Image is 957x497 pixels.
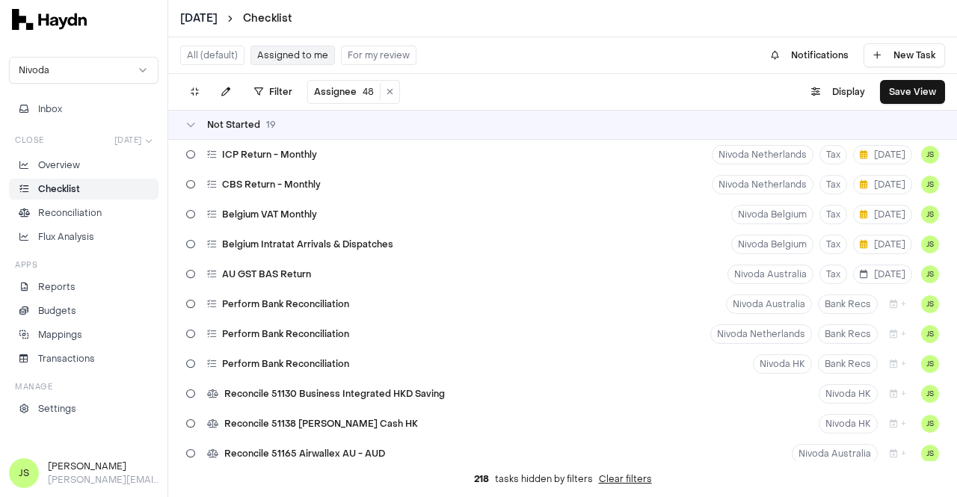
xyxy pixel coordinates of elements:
[819,175,847,194] button: Tax
[9,324,159,345] a: Mappings
[9,155,159,176] a: Overview
[884,354,912,374] button: +
[38,304,76,318] p: Budgets
[921,385,939,403] button: JS
[222,238,393,250] span: Belgium Intratat Arrivals & Dispatches
[266,119,276,131] span: 19
[222,179,321,191] span: CBS Return - Monthly
[819,265,847,284] button: Tax
[38,352,95,365] p: Transactions
[9,99,159,120] button: Inbox
[108,132,159,149] button: [DATE]
[921,415,939,433] button: JS
[819,384,878,404] button: Nivoda HK
[921,355,939,373] button: JS
[884,324,912,344] button: +
[921,445,939,463] button: JS
[762,43,858,67] button: Notifications
[880,80,945,104] button: Save View
[726,294,812,314] button: Nivoda Australia
[9,348,159,369] a: Transactions
[224,418,418,430] span: Reconcile 51138 [PERSON_NAME] Cash HK
[308,83,381,101] button: Assignee48
[250,46,335,65] button: Assigned to me
[222,268,311,280] span: AU GST BAS Return
[38,182,80,196] p: Checklist
[48,473,159,487] p: [PERSON_NAME][EMAIL_ADDRESS][DOMAIN_NAME]
[860,149,905,161] span: [DATE]
[9,203,159,223] a: Reconciliation
[731,235,813,254] button: Nivoda Belgium
[222,358,349,370] span: Perform Bank Reconciliation
[168,461,957,497] div: tasks hidden by filters
[792,444,878,463] button: Nivoda Australia
[314,86,357,98] span: Assignee
[819,205,847,224] button: Tax
[853,175,912,194] button: [DATE]
[860,238,905,250] span: [DATE]
[38,230,94,244] p: Flux Analysis
[474,473,489,485] span: 218
[9,300,159,321] a: Budgets
[921,265,939,283] button: JS
[15,135,44,146] h3: Close
[853,265,912,284] button: [DATE]
[884,414,912,433] button: +
[15,259,37,271] h3: Apps
[860,179,905,191] span: [DATE]
[727,265,813,284] button: Nivoda Australia
[599,473,652,485] button: Clear filters
[884,294,912,314] button: +
[12,9,87,30] img: svg+xml,%3c
[921,325,939,343] button: JS
[180,11,218,26] button: [DATE]
[9,226,159,247] a: Flux Analysis
[222,328,349,340] span: Perform Bank Reconciliation
[753,354,812,374] button: Nivoda HK
[38,280,76,294] p: Reports
[921,176,939,194] button: JS
[853,145,912,164] button: [DATE]
[921,206,939,223] button: JS
[38,206,102,220] p: Reconciliation
[38,328,82,342] p: Mappings
[207,119,260,131] span: Not Started
[731,205,813,224] button: Nivoda Belgium
[860,209,905,220] span: [DATE]
[48,460,159,473] h3: [PERSON_NAME]
[921,235,939,253] button: JS
[243,11,292,26] a: Checklist
[38,102,62,116] span: Inbox
[224,448,385,460] span: Reconcile 51165 Airwallex AU - AUD
[818,294,878,314] button: Bank Recs
[222,298,349,310] span: Perform Bank Reconciliation
[712,145,813,164] button: Nivoda Netherlands
[9,179,159,200] a: Checklist
[819,235,847,254] button: Tax
[38,158,80,172] p: Overview
[853,235,912,254] button: [DATE]
[921,146,939,164] button: JS
[222,149,317,161] span: ICP Return - Monthly
[818,324,878,344] button: Bank Recs
[9,277,159,297] a: Reports
[180,11,292,26] nav: breadcrumb
[38,402,76,416] p: Settings
[864,43,945,67] button: New Task
[710,324,812,344] button: Nivoda Netherlands
[819,414,878,433] button: Nivoda HK
[921,295,939,313] button: JS
[180,46,244,65] button: All (default)
[853,205,912,224] button: [DATE]
[860,268,905,280] span: [DATE]
[245,80,301,104] button: Filter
